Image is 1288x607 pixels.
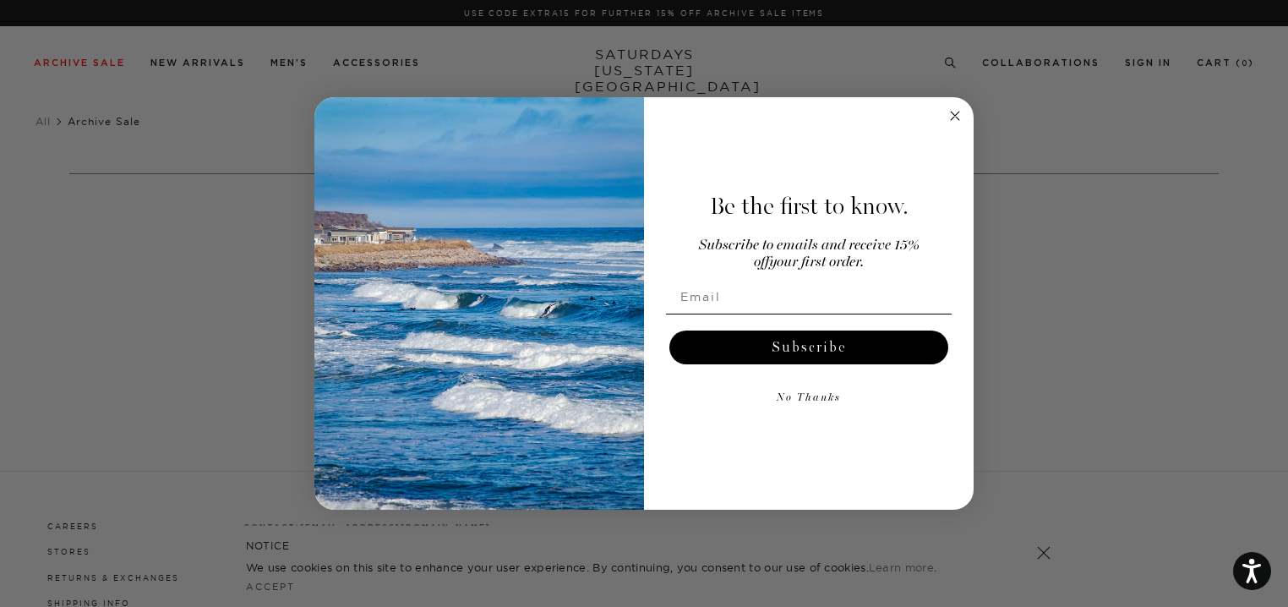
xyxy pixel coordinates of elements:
span: your first order. [769,255,864,270]
button: Subscribe [669,331,948,364]
input: Email [666,280,952,314]
span: Be the first to know. [710,192,909,221]
button: No Thanks [666,381,952,415]
span: Subscribe to emails and receive 15% [699,238,920,253]
span: off [754,255,769,270]
img: 125c788d-000d-4f3e-b05a-1b92b2a23ec9.jpeg [314,97,644,510]
button: Close dialog [945,106,965,126]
